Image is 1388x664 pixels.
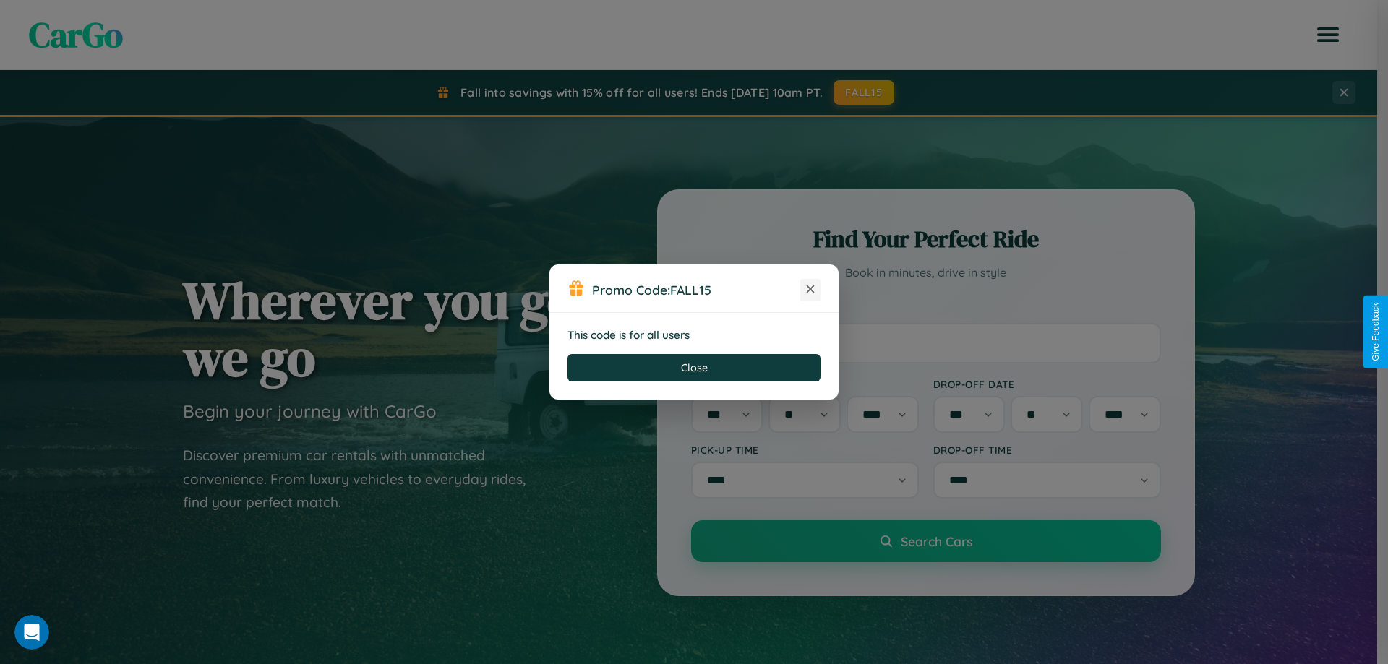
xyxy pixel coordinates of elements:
iframe: Intercom live chat [14,615,49,650]
b: FALL15 [670,282,711,298]
button: Close [567,354,821,381]
div: Give Feedback [1371,303,1381,361]
strong: This code is for all users [567,328,690,342]
h3: Promo Code: [592,282,800,298]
